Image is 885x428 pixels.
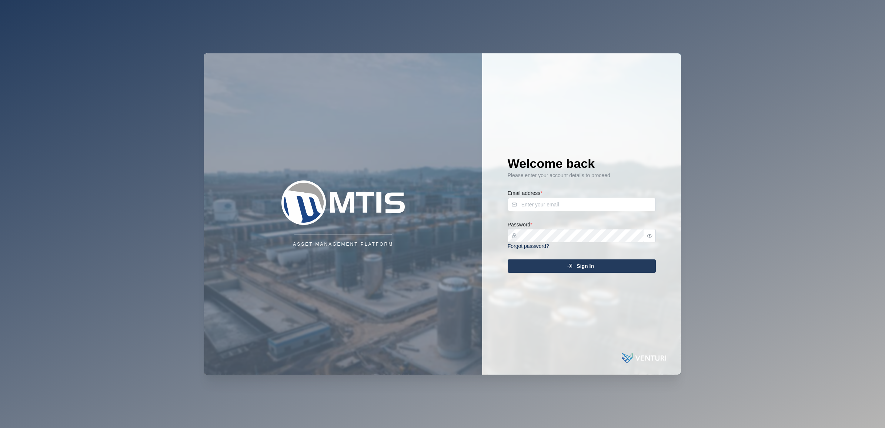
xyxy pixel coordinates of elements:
[269,180,417,225] img: Company Logo
[508,172,656,180] div: Please enter your account details to proceed
[577,260,594,272] span: Sign In
[508,259,656,273] button: Sign In
[622,351,666,366] img: Powered by: Venturi
[508,155,656,172] h1: Welcome back
[508,243,549,249] a: Forgot password?
[508,221,532,229] label: Password
[508,198,656,211] input: Enter your email
[508,189,542,198] label: Email address
[293,241,393,248] div: Asset Management Platform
